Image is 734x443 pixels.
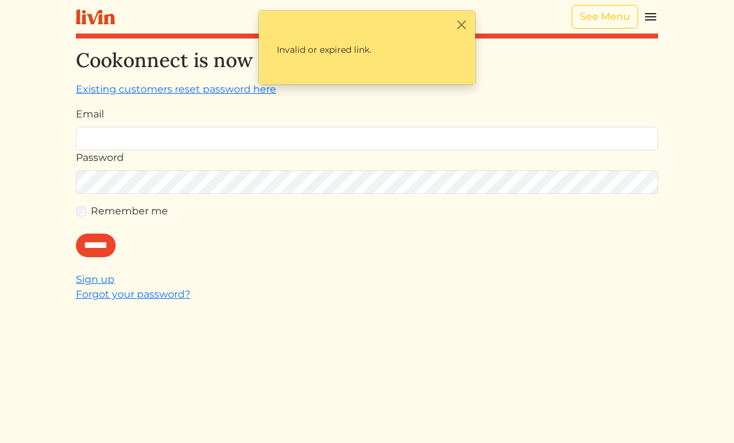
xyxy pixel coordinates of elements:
img: livin-logo-a0d97d1a881af30f6274990eb6222085a2533c92bbd1e4f22c21b4f0d0e3210c.svg [76,9,115,25]
label: Password [76,150,124,165]
a: Existing customers reset password here [76,83,276,95]
a: Sign up [76,273,114,285]
label: Email [76,107,104,122]
img: menu_hamburger-cb6d353cf0ecd9f46ceae1c99ecbeb4a00e71ca567a856bd81f57e9d8c17bb26.svg [643,9,658,24]
a: Forgot your password? [76,288,190,300]
a: See Menu [572,5,638,29]
button: Close [455,18,468,31]
label: Remember me [91,204,168,219]
p: Invalid or expired link. [266,33,468,67]
h2: Cookonnect is now Livin! [76,48,658,72]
